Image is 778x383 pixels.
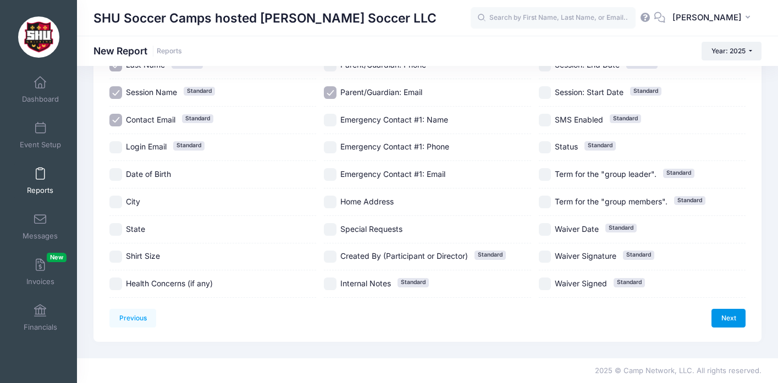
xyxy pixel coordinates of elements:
button: [PERSON_NAME] [665,5,762,31]
input: Parent/Guardian: Email [324,86,336,99]
input: State [109,223,122,236]
span: Status [555,142,578,151]
input: Contact EmailStandard [109,114,122,126]
span: Standard [674,196,705,205]
span: Parent/Guardian: Email [340,87,422,97]
span: Year: 2025 [711,47,746,55]
input: Date of Birth [109,168,122,181]
span: Standard [584,141,616,150]
input: Emergency Contact #1: Name [324,114,336,126]
span: Messages [23,231,58,241]
input: Term for the "group members".Standard [539,196,551,208]
a: Messages [14,207,67,246]
span: Standard [398,278,429,287]
span: Special Requests [340,224,402,234]
input: Emergency Contact #1: Phone [324,141,336,154]
span: Contact Email [126,115,175,124]
img: SHU Soccer Camps hosted Riley Butler Soccer LLC [18,16,59,58]
span: Standard [182,114,213,123]
span: City [126,197,140,206]
a: Reports [157,47,182,55]
input: Search by First Name, Last Name, or Email... [471,7,636,29]
span: Standard [663,169,694,177]
span: Health Concerns (if any) [126,279,213,288]
input: Login EmailStandard [109,141,122,154]
span: Waiver Date [555,224,599,234]
span: Reports [27,186,53,195]
span: 2025 © Camp Network, LLC. All rights reserved. [595,366,762,375]
input: Waiver DateStandard [539,223,551,236]
span: Standard [623,251,654,259]
input: Health Concerns (if any) [109,277,122,290]
a: InvoicesNew [14,253,67,291]
input: Home Address [324,196,336,208]
span: Standard [184,87,215,96]
span: Login Email [126,142,167,151]
input: Shirt Size [109,251,122,263]
input: Created By (Participant or Director)Standard [324,251,336,263]
h1: SHU Soccer Camps hosted [PERSON_NAME] Soccer LLC [93,5,437,31]
input: Emergency Contact #1: Email [324,168,336,181]
span: Emergency Contact #1: Name [340,115,448,124]
span: Session: Start Date [555,87,623,97]
span: Created By (Participant or Director) [340,251,468,260]
input: Special Requests [324,223,336,236]
a: Dashboard [14,70,67,109]
span: New [47,253,67,262]
span: [PERSON_NAME] [672,12,742,24]
span: Term for the "group leader". [555,169,656,179]
a: Financials [14,298,67,337]
input: StatusStandard [539,141,551,154]
span: Session Name [126,87,177,97]
input: Waiver SignatureStandard [539,251,551,263]
a: Next [711,309,746,328]
span: Emergency Contact #1: Email [340,169,445,179]
span: Waiver Signed [555,279,607,288]
span: Invoices [26,277,54,286]
h1: New Report [93,45,182,57]
span: Waiver Signature [555,251,616,260]
span: SMS Enabled [555,115,603,124]
span: Standard [605,224,637,232]
input: Waiver SignedStandard [539,277,551,290]
span: Standard [614,278,645,287]
span: Emergency Contact #1: Phone [340,142,449,151]
input: City [109,196,122,208]
span: Event Setup [20,140,61,149]
a: Event Setup [14,116,67,154]
span: Date of Birth [126,169,171,179]
input: Session: Start DateStandard [539,86,551,99]
a: Reports [14,162,67,200]
span: Standard [474,251,506,259]
span: Home Address [340,197,394,206]
span: Internal Notes [340,279,391,288]
a: Previous [109,309,156,328]
span: Standard [173,141,205,150]
span: Financials [24,323,57,332]
span: Standard [610,114,641,123]
input: SMS EnabledStandard [539,114,551,126]
span: Shirt Size [126,251,160,260]
span: Standard [630,87,661,96]
input: Term for the "group leader".Standard [539,168,551,181]
span: State [126,224,145,234]
button: Year: 2025 [702,42,762,60]
span: Term for the "group members". [555,197,667,206]
span: Dashboard [22,95,59,104]
input: Internal NotesStandard [324,277,336,290]
input: Session NameStandard [109,86,122,99]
